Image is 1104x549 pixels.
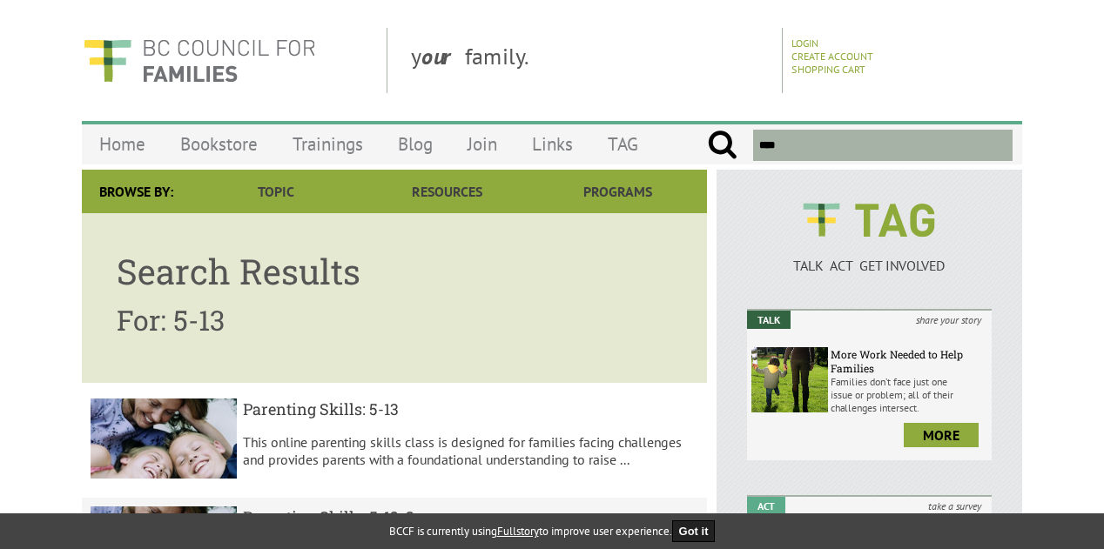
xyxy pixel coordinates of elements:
a: TAG [590,124,656,164]
a: Shopping Cart [791,63,865,76]
p: Families don’t face just one issue or problem; all of their challenges intersect. [831,375,987,414]
a: Resources [361,170,532,213]
img: BCCF's TAG Logo [791,187,947,253]
a: Join [450,124,515,164]
em: Act [747,497,785,515]
h2: For: 5-13 [117,301,672,338]
a: Create Account [791,50,873,63]
div: Browse By: [82,170,191,213]
i: take a survey [918,497,992,515]
a: Home [82,124,163,164]
em: Talk [747,311,791,329]
p: This online parenting skills class is designed for families facing challenges and provides parent... [243,433,699,468]
a: Trainings [275,124,380,164]
h5: Parenting Skills: 5-13, 2 [243,506,699,527]
img: result.title [91,398,237,479]
a: TALK ACT GET INVOLVED [747,239,992,274]
button: Got it [672,520,716,542]
p: TALK ACT GET INVOLVED [747,257,992,274]
a: Links [515,124,590,164]
img: BC Council for FAMILIES [82,28,317,93]
a: Bookstore [163,124,275,164]
input: Submit [707,130,737,161]
a: Blog [380,124,450,164]
a: Fullstory [497,524,539,539]
a: Login [791,37,818,50]
a: more [904,423,979,447]
a: Programs [533,170,703,213]
a: Topic [191,170,361,213]
h1: Search Results [117,248,672,294]
a: result.title Parenting Skills: 5-13 This online parenting skills class is designed for families f... [82,390,707,491]
h5: Parenting Skills: 5-13 [243,398,699,419]
div: y family. [397,28,783,93]
strong: our [421,42,465,70]
h6: More Work Needed to Help Families [831,347,987,375]
i: share your story [905,311,992,329]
